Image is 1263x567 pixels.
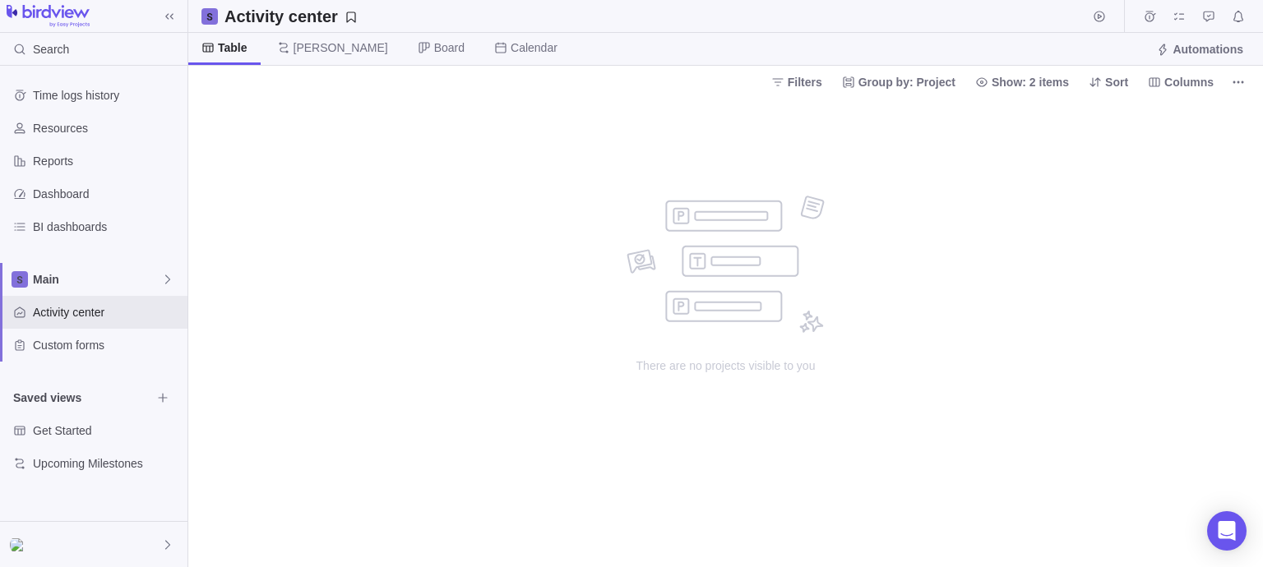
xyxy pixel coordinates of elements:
[33,337,181,353] span: Custom forms
[33,41,69,58] span: Search
[33,271,161,288] span: Main
[218,39,248,56] span: Table
[10,535,30,555] div: Invite1
[33,87,181,104] span: Time logs history
[1197,12,1220,25] a: Approval requests
[1141,71,1220,94] span: Columns
[10,538,30,551] img: Show
[33,219,181,235] span: BI dashboards
[7,5,90,28] img: logo
[33,455,181,472] span: Upcoming Milestones
[1082,71,1135,94] span: Sort
[33,422,181,439] span: Get Started
[562,357,891,374] span: There are no projects visible to you
[218,5,364,28] span: Save your current layout and filters as a View
[511,39,557,56] span: Calendar
[1138,12,1161,25] a: Time logs
[1168,5,1191,28] span: My assignments
[1227,12,1250,25] a: Notifications
[1227,71,1250,94] span: More actions
[1138,5,1161,28] span: Time logs
[858,74,955,90] span: Group by: Project
[562,98,891,567] div: no data to show
[1088,5,1111,28] span: Start timer
[1207,511,1247,551] div: Open Intercom Messenger
[434,39,465,56] span: Board
[224,5,338,28] h2: Activity center
[1197,5,1220,28] span: Approval requests
[33,186,181,202] span: Dashboard
[33,120,181,136] span: Resources
[765,71,829,94] span: Filters
[1150,38,1250,61] span: Automations
[788,74,822,90] span: Filters
[1105,74,1128,90] span: Sort
[1173,41,1243,58] span: Automations
[992,74,1069,90] span: Show: 2 items
[1168,12,1191,25] a: My assignments
[13,390,151,406] span: Saved views
[969,71,1076,94] span: Show: 2 items
[151,386,174,409] span: Browse views
[1164,74,1214,90] span: Columns
[33,153,181,169] span: Reports
[33,304,181,320] span: Activity center
[835,71,962,94] span: Group by: Project
[1227,5,1250,28] span: Notifications
[294,39,388,56] span: [PERSON_NAME]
